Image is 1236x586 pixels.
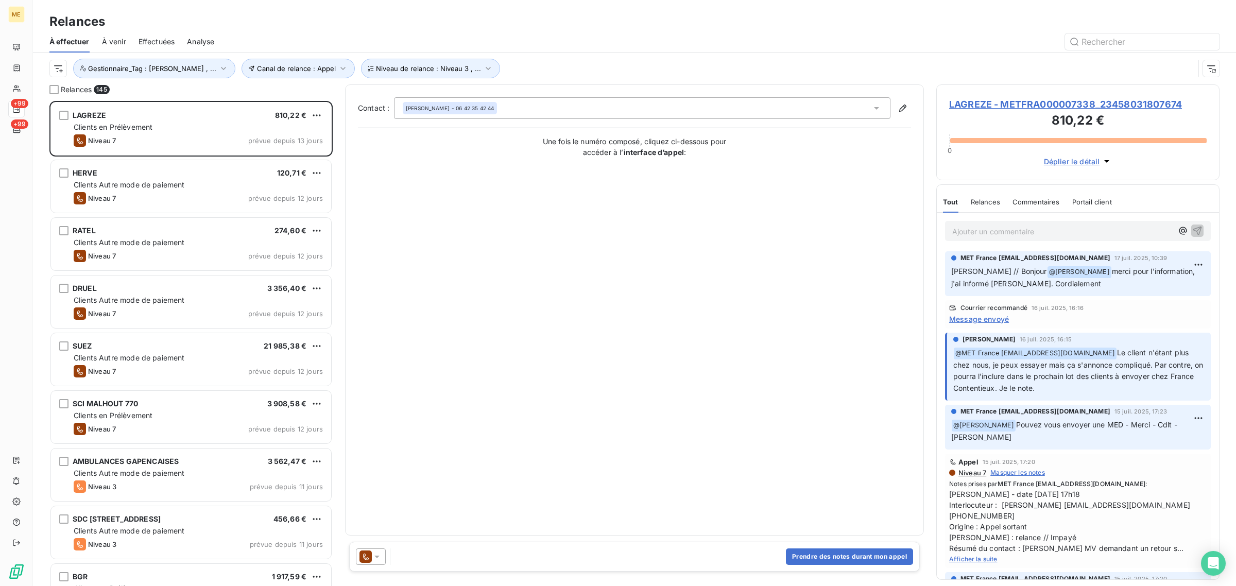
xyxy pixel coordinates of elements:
span: Notes prises par : [949,479,1207,489]
span: Canal de relance : Appel [257,64,336,73]
span: 17 juil. 2025, 10:39 [1114,255,1167,261]
span: LAGREZE - METFRA000007338_23458031807674 [949,97,1207,111]
button: Déplier le détail [1041,156,1115,167]
span: Masquer les notes [990,468,1045,477]
span: 456,66 € [273,514,306,523]
span: Niveau 7 [88,194,116,202]
span: @ MET France [EMAIL_ADDRESS][DOMAIN_NAME] [954,348,1117,359]
span: Relances [971,198,1000,206]
span: Niveau 7 [88,136,116,145]
span: 810,22 € [275,111,306,119]
span: Relances [61,84,92,95]
span: prévue depuis 13 jours [248,136,323,145]
span: 15 juil. 2025, 17:20 [983,459,1035,465]
h3: 810,22 € [949,111,1207,132]
span: Niveau 3 [88,540,116,548]
span: 15 juil. 2025, 17:23 [1114,408,1167,415]
span: Pouvez vous envoyer une MED - Merci - Cdlt - [PERSON_NAME] [951,420,1181,441]
span: Niveau 7 [88,252,116,260]
input: Rechercher [1065,33,1220,50]
p: Une fois le numéro composé, cliquez ci-dessous pour accéder à l’ : [531,136,737,158]
span: Clients Autre mode de paiement [74,238,185,247]
span: Niveau 3 [88,482,116,491]
span: Déplier le détail [1044,156,1100,167]
span: Clients Autre mode de paiement [74,296,185,304]
span: SUEZ [73,341,92,350]
span: 16 juil. 2025, 16:15 [1020,336,1072,342]
button: Gestionnaire_Tag : [PERSON_NAME] , ... [73,59,235,78]
span: Niveau 7 [88,367,116,375]
div: grid [49,101,333,586]
span: LAGREZE [73,111,106,119]
span: Niveau 7 [957,469,986,477]
div: ME [8,6,25,23]
span: Clients Autre mode de paiement [74,526,185,535]
span: À effectuer [49,37,90,47]
label: Contact : [358,103,394,113]
span: À venir [102,37,126,47]
span: [PERSON_NAME] // Bonjour [951,267,1047,275]
span: prévue depuis 12 jours [248,367,323,375]
span: [PERSON_NAME] [963,335,1016,344]
span: Portail client [1072,198,1112,206]
span: SCI MALHOUT 770 [73,399,138,408]
span: 1 917,59 € [272,572,307,581]
span: MET France [EMAIL_ADDRESS][DOMAIN_NAME] [998,480,1145,488]
span: RATEL [73,226,96,235]
img: Logo LeanPay [8,563,25,580]
span: Niveau 7 [88,425,116,433]
div: Open Intercom Messenger [1201,551,1226,576]
h3: Relances [49,12,105,31]
span: 3 356,40 € [267,284,307,292]
span: Message envoyé [949,314,1009,324]
span: Appel [958,458,978,466]
span: Gestionnaire_Tag : [PERSON_NAME] , ... [88,64,216,73]
span: prévue depuis 12 jours [248,309,323,318]
a: +99 [8,101,24,117]
span: @ [PERSON_NAME] [1048,266,1111,278]
span: Clients en Prélèvement [74,411,152,420]
span: Clients Autre mode de paiement [74,180,185,189]
span: prévue depuis 12 jours [248,194,323,202]
span: Tout [943,198,958,206]
div: - 06 42 35 42 44 [406,105,494,112]
button: Prendre des notes durant mon appel [786,548,913,565]
span: merci pour l'information, j'ai informé [PERSON_NAME]. Cordialement [951,267,1197,288]
span: 15 juil. 2025, 17:20 [1114,576,1167,582]
span: MET France [EMAIL_ADDRESS][DOMAIN_NAME] [960,253,1110,263]
button: Niveau de relance : Niveau 3 , ... [361,59,500,78]
strong: interface d’appel [624,148,684,157]
span: SDC [STREET_ADDRESS] [73,514,161,523]
span: BGR [73,572,88,581]
span: prévue depuis 12 jours [248,252,323,260]
a: +99 [8,122,24,138]
span: 0 [948,146,952,154]
span: Effectuées [139,37,175,47]
span: Clients Autre mode de paiement [74,353,185,362]
span: [PERSON_NAME] [406,105,450,112]
span: Clients Autre mode de paiement [74,469,185,477]
span: +99 [11,99,28,108]
span: 3 908,58 € [267,399,307,408]
span: 3 562,47 € [268,457,307,466]
button: Canal de relance : Appel [242,59,355,78]
span: @ [PERSON_NAME] [952,420,1016,432]
span: Clients en Prélèvement [74,123,152,131]
span: MET France [EMAIL_ADDRESS][DOMAIN_NAME] [960,574,1110,583]
span: 21 985,38 € [264,341,306,350]
span: Afficher la suite [949,555,998,563]
span: Commentaires [1012,198,1060,206]
span: Niveau de relance : Niveau 3 , ... [376,64,481,73]
span: DRUEL [73,284,97,292]
span: +99 [11,119,28,129]
span: prévue depuis 11 jours [250,482,323,491]
span: 16 juil. 2025, 16:16 [1032,305,1084,311]
span: Analyse [187,37,214,47]
span: prévue depuis 11 jours [250,540,323,548]
span: MET France [EMAIL_ADDRESS][DOMAIN_NAME] [960,407,1110,416]
span: [PERSON_NAME] - date [DATE] 17h18 Interlocuteur : [PERSON_NAME] [EMAIL_ADDRESS][DOMAIN_NAME] [PHO... [949,489,1207,554]
span: 120,71 € [277,168,306,177]
span: Courrier recommandé [960,305,1027,311]
span: HERVE [73,168,97,177]
span: prévue depuis 12 jours [248,425,323,433]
